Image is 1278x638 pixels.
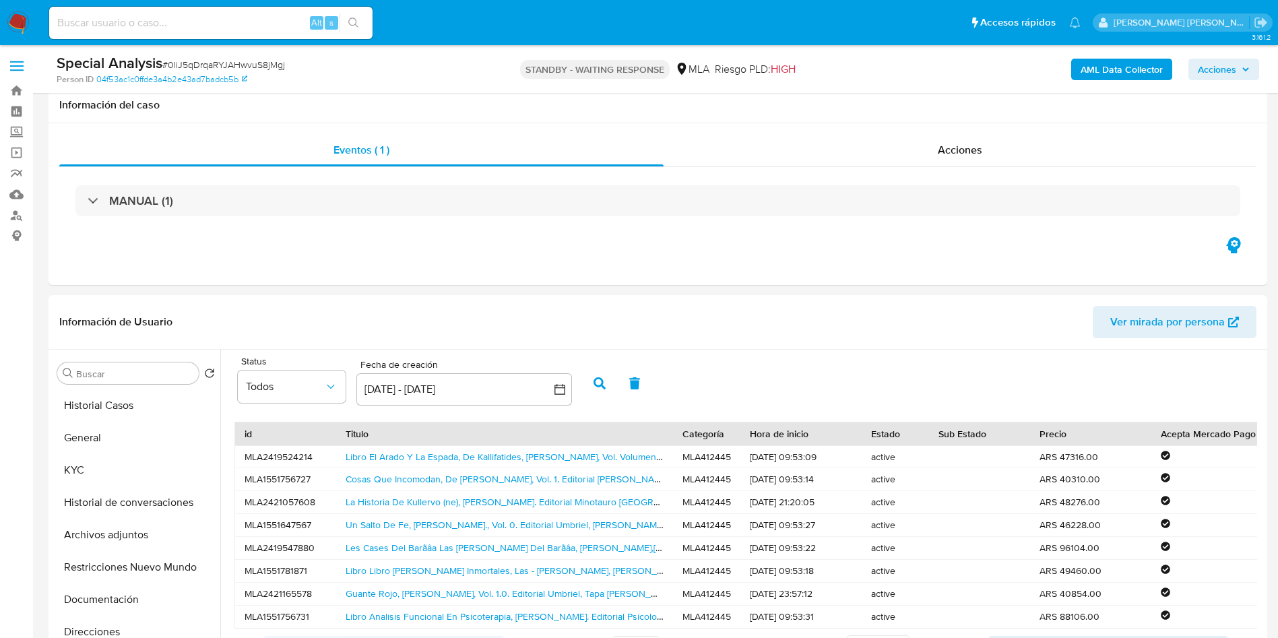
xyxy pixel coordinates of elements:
[675,62,709,77] div: MLA
[862,606,929,628] div: active
[346,587,755,600] a: Guante Rojo, [PERSON_NAME], Vol. 1.0. Editorial Umbriel, Tapa [PERSON_NAME] En Español, 2022
[49,14,373,32] input: Buscar usuario o caso...
[356,373,572,406] button: [DATE] - [DATE]
[329,16,333,29] span: s
[938,427,1021,441] div: Sub Estado
[980,15,1056,30] span: Accesos rápidos
[76,368,193,380] input: Buscar
[52,389,220,422] button: Historial Casos
[57,73,94,86] b: Person ID
[1254,15,1268,30] a: Salir
[740,491,862,513] div: [DATE] 21:20:05
[1071,59,1172,80] button: AML Data Collector
[333,142,389,158] span: Eventos ( 1 )
[740,583,862,605] div: [DATE] 23:57:12
[871,427,920,441] div: Estado
[673,491,740,513] div: MLA412445
[235,468,336,490] div: MLA1551756727
[162,58,285,71] span: # 0liJ5qDrqaRYJAHwvuS8jMgj
[1198,59,1236,80] span: Acciones
[740,606,862,628] div: [DATE] 09:53:31
[1040,427,1142,441] div: Precio
[52,551,220,583] button: Restricciones Nuevo Mundo
[346,495,833,509] a: La Historia De Kullervo (ne), [PERSON_NAME]. Editorial Minotauro [GEOGRAPHIC_DATA], Tapa Dura En ...
[238,371,346,403] button: common.sort_by
[1030,491,1151,513] div: ARS 48276.00
[862,468,929,490] div: active
[750,427,852,441] div: Hora de inicio
[235,560,336,582] div: MLA1551781871
[1030,537,1151,559] div: ARS 96104.00
[63,368,73,379] button: Buscar
[59,315,172,329] h1: Información de Usuario
[340,13,367,32] button: search-icon
[1188,59,1259,80] button: Acciones
[235,514,336,536] div: MLA1551647567
[346,541,942,554] a: Les Cases Del Barãâa Las [PERSON_NAME] Del Barãâa, [PERSON_NAME],[PERSON_NAME]. Editorial Lunwerg...
[673,446,740,468] div: MLA412445
[1081,59,1163,80] b: AML Data Collector
[1030,514,1151,536] div: ARS 46228.00
[235,537,336,559] div: MLA2419547880
[862,537,929,559] div: active
[109,193,173,208] h3: MANUAL (1)
[862,446,929,468] div: active
[740,537,862,559] div: [DATE] 09:53:22
[771,61,796,77] span: HIGH
[346,518,784,532] a: Un Salto De Fe, [PERSON_NAME]., Vol. 0. Editorial Umbriel, [PERSON_NAME], Edición 0 En Español, 2024
[346,610,774,623] a: Libro Analisis Funcional En Psicoterapia, [PERSON_NAME]. Editorial Psicología, [PERSON_NAME] (2025)
[57,52,162,73] b: Special Analysis
[75,185,1240,216] div: MANUAL (1)
[673,606,740,628] div: MLA412445
[346,472,817,486] a: Cosas Que Incomodan, De [PERSON_NAME], Vol. 1. Editorial [PERSON_NAME], Tapa [PERSON_NAME] En Esp...
[245,427,327,441] div: id
[1030,560,1151,582] div: ARS 49460.00
[241,356,349,366] span: Status
[862,514,929,536] div: active
[52,454,220,486] button: KYC
[673,514,740,536] div: MLA412445
[235,606,336,628] div: MLA1551756731
[52,583,220,616] button: Documentación
[1030,468,1151,490] div: ARS 40310.00
[246,380,324,393] span: Todos
[1110,306,1225,338] span: Ver mirada por persona
[682,427,731,441] div: Categoría
[346,427,664,441] div: Titulo
[52,422,220,454] button: General
[52,519,220,551] button: Archivos adjuntos
[311,16,322,29] span: Alt
[673,560,740,582] div: MLA412445
[1030,446,1151,468] div: ARS 47316.00
[1069,17,1081,28] a: Notificaciones
[862,583,929,605] div: active
[59,98,1256,112] h1: Información del caso
[938,142,982,158] span: Acciones
[204,368,215,383] button: Volver al orden por defecto
[1114,16,1250,29] p: lucia.neglia@mercadolibre.com
[52,486,220,519] button: Historial de conversaciones
[520,60,670,79] p: STANDBY - WAITING RESPONSE
[235,491,336,513] div: MLA2421057608
[235,583,336,605] div: MLA2421165578
[1093,306,1256,338] button: Ver mirada por persona
[96,73,247,86] a: 04f53ac1c0ffde3a4b2e43ad7badcb5b
[673,468,740,490] div: MLA412445
[740,560,862,582] div: [DATE] 09:53:18
[346,564,963,577] a: Libro Libro [PERSON_NAME] Inmortales, Las - [PERSON_NAME], [PERSON_NAME][GEOGRAPHIC_DATA]. Editor...
[1030,606,1151,628] div: ARS 88106.00
[673,583,740,605] div: MLA412445
[715,62,796,77] span: Riesgo PLD:
[740,514,862,536] div: [DATE] 09:53:27
[235,446,336,468] div: MLA2419524214
[1030,583,1151,605] div: ARS 40854.00
[356,359,572,371] div: Fecha de creación
[740,468,862,490] div: [DATE] 09:53:14
[862,560,929,582] div: active
[346,450,899,464] a: Libro El Arado Y La Espada, De Kallifatides, [PERSON_NAME], Vol. Volumen Unico. Editorial Galaxia...
[862,491,929,513] div: active
[673,537,740,559] div: MLA412445
[1161,427,1263,441] div: Acepta Mercado Pago
[740,446,862,468] div: [DATE] 09:53:09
